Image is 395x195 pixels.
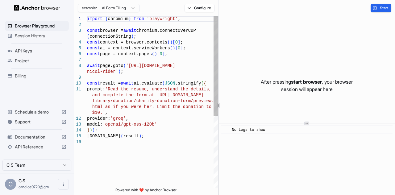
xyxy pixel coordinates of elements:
div: 2 [74,22,81,28]
span: Browser Playground [15,23,66,29]
span: $10.' [92,110,105,115]
div: 14 [74,127,81,133]
span: ] [178,40,180,45]
span: ( [167,40,170,45]
span: and complete the form at [URL][DOMAIN_NAME] [92,93,204,97]
div: 5 [74,45,81,51]
span: ) [131,34,134,39]
div: Billing [5,71,69,81]
span: prompt: [87,87,105,92]
span: import [87,16,102,21]
span: const [87,28,100,33]
div: 13 [74,122,81,127]
span: 'Read the resume, understand the details, [105,87,211,92]
span: ) [139,134,141,139]
div: API Keys [5,46,69,56]
span: 0 [178,46,180,51]
span: await [87,63,100,68]
span: ( [162,81,165,86]
span: No logs to show [232,128,265,132]
span: ai = context.serviceWorkers [100,46,170,51]
span: ; [121,69,123,74]
span: ; [180,40,183,45]
div: 1 [74,16,81,22]
span: ) [89,128,92,133]
div: 9 [74,75,81,81]
button: Open menu [58,179,69,190]
div: Documentation [5,132,69,142]
div: API Reference [5,142,69,152]
span: ; [95,128,97,133]
span: ; [178,16,180,21]
span: [ [175,46,178,51]
div: 12 [74,116,81,122]
span: ) [92,128,95,133]
span: library/donation/charity-donation-form/preview. [92,98,214,103]
span: ; [141,134,144,139]
span: ) [118,69,121,74]
span: ( [87,34,89,39]
span: ​ [224,127,227,133]
span: ) [173,46,175,51]
span: ( [201,81,204,86]
span: const [87,52,100,56]
span: ; [134,34,136,39]
span: const [87,81,100,86]
div: Browser Playground [5,21,69,31]
button: Start [371,4,391,12]
span: model: [87,122,102,127]
div: 6 [74,51,81,57]
span: '[URL][DOMAIN_NAME] [126,63,175,68]
div: 3 [74,28,81,34]
span: browser = [100,28,123,33]
span: 0 [175,40,178,45]
span: ; [165,52,167,56]
button: Configure [185,4,214,12]
span: Session History [15,33,66,39]
span: , [126,116,128,121]
span: .stringify [175,81,201,86]
span: Documentation [15,134,59,140]
span: await [123,28,136,33]
span: from [134,16,144,21]
span: ( [123,63,126,68]
span: 'playwright' [147,16,178,21]
span: page.goto [100,63,123,68]
span: chromium [108,16,128,21]
span: ] [180,46,183,51]
div: 15 [74,133,81,139]
span: } [87,128,89,133]
img: Anchor Logo [14,5,60,11]
span: connectionString [89,34,131,39]
span: page = context.pages [100,52,152,56]
span: result [123,134,139,139]
span: [ [173,40,175,45]
span: chromium.connectOverCDP [136,28,196,33]
span: Start [380,6,389,10]
span: } [128,16,131,21]
span: Billing [15,73,66,79]
span: ( [152,52,154,56]
span: Project [15,58,66,64]
span: Support [15,119,59,125]
span: JSON [165,81,175,86]
div: Support [5,117,69,127]
div: 10 [74,81,81,86]
span: 'groq' [110,116,126,121]
span: ) [170,40,173,45]
span: ] [162,52,165,56]
div: Schedule a demo [5,107,69,117]
span: , [105,110,108,115]
span: API Reference [15,144,59,150]
span: await [121,81,134,86]
span: [DOMAIN_NAME] [87,134,121,139]
div: Project [5,56,69,66]
span: ; [183,46,185,51]
div: 4 [74,39,81,45]
span: Schedule a demo [15,109,59,115]
span: html as if you were her. Limit the donation to [92,104,211,109]
span: provider: [87,116,110,121]
span: const [87,46,100,51]
span: start browser [291,79,322,85]
span: result = [100,81,121,86]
